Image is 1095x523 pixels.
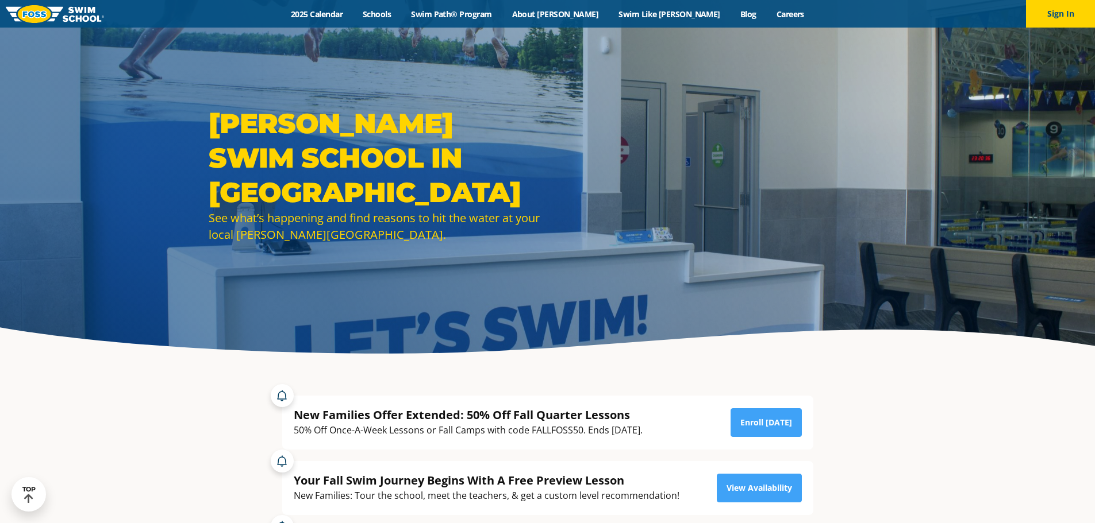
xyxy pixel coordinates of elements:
div: New Families: Tour the school, meet the teachers, & get a custom level recommendation! [294,488,679,503]
div: Your Fall Swim Journey Begins With A Free Preview Lesson [294,472,679,488]
div: See what’s happening and find reasons to hit the water at your local [PERSON_NAME][GEOGRAPHIC_DATA]. [209,210,542,243]
a: Swim Path® Program [401,9,502,20]
h1: [PERSON_NAME] Swim School in [GEOGRAPHIC_DATA] [209,106,542,210]
a: 2025 Calendar [281,9,353,20]
div: TOP [22,486,36,503]
a: Swim Like [PERSON_NAME] [609,9,731,20]
img: FOSS Swim School Logo [6,5,104,23]
a: Schools [353,9,401,20]
a: Careers [766,9,814,20]
a: Enroll [DATE] [731,408,802,437]
div: New Families Offer Extended: 50% Off Fall Quarter Lessons [294,407,643,423]
a: View Availability [717,474,802,502]
a: Blog [730,9,766,20]
a: About [PERSON_NAME] [502,9,609,20]
div: 50% Off Once-A-Week Lessons or Fall Camps with code FALLFOSS50. Ends [DATE]. [294,423,643,438]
